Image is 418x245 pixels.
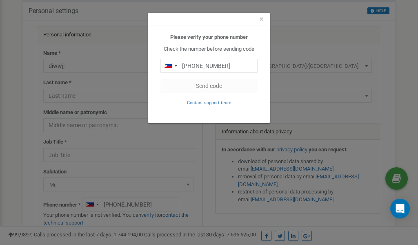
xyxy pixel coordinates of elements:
[160,79,258,93] button: Send code
[160,59,258,73] input: 0905 123 4567
[161,59,180,72] div: Telephone country code
[390,199,410,218] div: Open Intercom Messenger
[187,100,231,106] small: Contact support team
[160,45,258,53] p: Check the number before sending code
[170,34,248,40] b: Please verify your phone number
[259,15,264,24] button: Close
[259,14,264,24] span: ×
[187,99,231,106] a: Contact support team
